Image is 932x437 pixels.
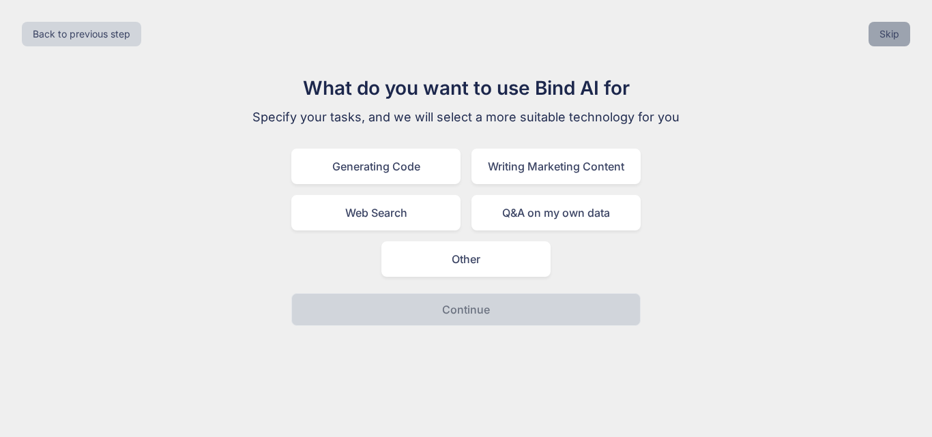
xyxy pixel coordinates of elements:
[442,301,490,318] p: Continue
[471,195,641,230] div: Q&A on my own data
[291,149,461,184] div: Generating Code
[291,195,461,230] div: Web Search
[381,241,551,277] div: Other
[237,108,695,127] p: Specify your tasks, and we will select a more suitable technology for you
[869,22,910,46] button: Skip
[471,149,641,184] div: Writing Marketing Content
[237,74,695,102] h1: What do you want to use Bind AI for
[22,22,141,46] button: Back to previous step
[291,293,641,326] button: Continue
